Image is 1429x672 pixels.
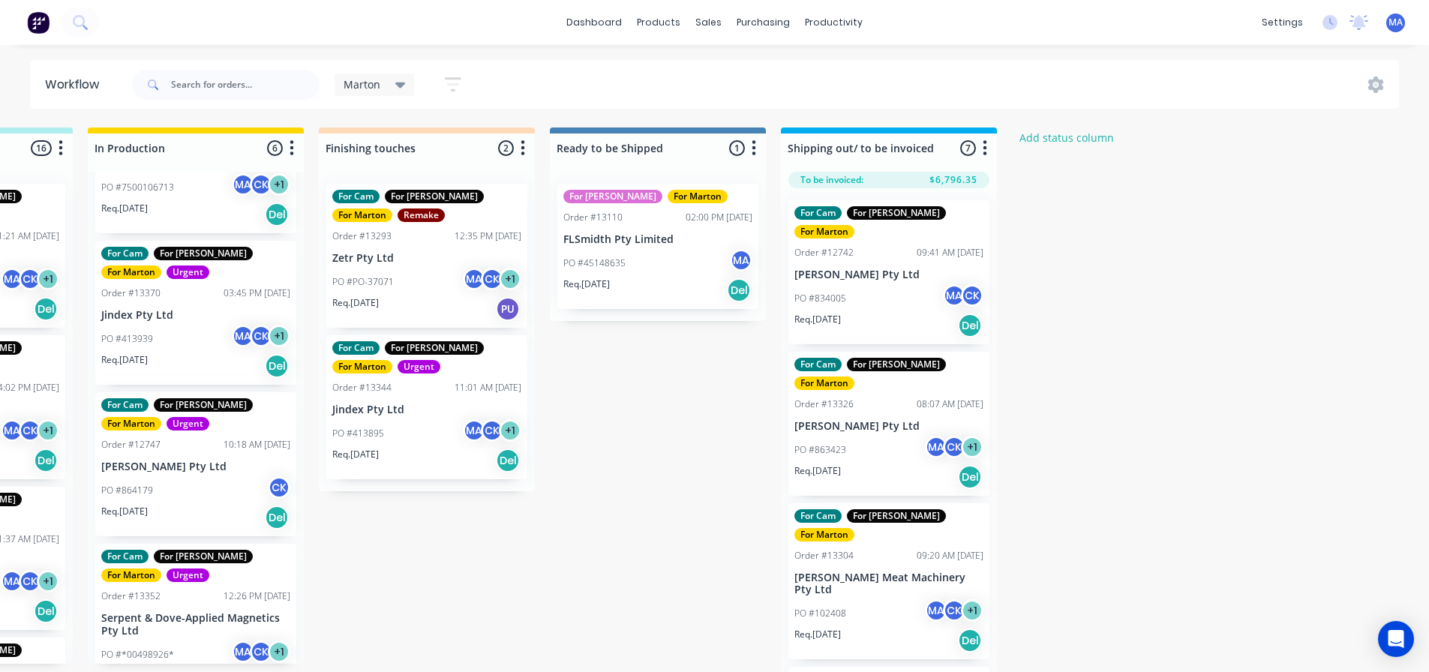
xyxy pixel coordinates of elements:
div: For Marton [101,265,161,279]
div: For [PERSON_NAME]For MartonOrder #1311002:00 PM [DATE]FLSmidth Pty LimitedPO #45148635MAReq.[DATE... [557,184,758,309]
div: Del [265,505,289,529]
p: Req. [DATE] [332,296,379,310]
div: + 1 [961,599,983,622]
div: Order #12742 [794,246,854,259]
div: sales [688,11,729,34]
p: PO #413895 [332,427,384,440]
div: PU [496,297,520,321]
div: products [629,11,688,34]
div: For [PERSON_NAME] [385,341,484,355]
div: For CamFor [PERSON_NAME]For MartonOrder #1330409:20 AM [DATE][PERSON_NAME] Meat Machinery Pty Ltd... [788,503,989,660]
div: CK [19,268,41,290]
div: MA [463,419,485,442]
div: Urgent [167,417,209,430]
div: MA [925,436,947,458]
div: Del [265,354,289,378]
div: For Cam [794,206,842,220]
div: Order #13304 [794,549,854,562]
a: dashboard [559,11,629,34]
p: PO #413939 [101,332,153,346]
div: For Cam [101,550,149,563]
div: MA [463,268,485,290]
div: + 1 [268,173,290,196]
div: For CamFor [PERSON_NAME]For MartonOrder #1274209:41 AM [DATE][PERSON_NAME] Pty LtdPO #834005MACKR... [788,200,989,344]
div: CK [943,599,965,622]
div: Open Intercom Messenger [1378,621,1414,657]
div: For Marton [794,528,854,541]
div: 10:18 AM [DATE] [224,438,290,451]
div: Order #13326 [794,397,854,411]
div: For Cam [794,358,842,371]
span: Marton [344,76,380,92]
p: Jindex Pty Ltd [332,403,521,416]
div: Order #13110 [563,211,623,224]
div: For CamFor [PERSON_NAME]For MartonRemakeOrder #1329312:35 PM [DATE]Zetr Pty LtdPO #PO-37071MACK+1... [326,184,527,328]
div: + 1 [499,419,521,442]
p: PO #*00498926* [101,648,174,661]
div: settings [1254,11,1310,34]
div: For Marton [668,190,728,203]
div: CK [250,640,272,663]
div: For Cam [101,398,149,412]
p: PO #102408 [794,607,846,620]
div: For [PERSON_NAME] [154,550,253,563]
div: MA [1,570,23,592]
div: 02:00 PM [DATE] [686,211,752,224]
div: Order #13352 [101,589,161,603]
div: For Cam [332,190,380,203]
div: CK [481,268,503,290]
div: MA [1,419,23,442]
p: Zetr Pty Ltd [332,252,521,265]
div: + 1 [37,570,59,592]
div: MA [232,640,254,663]
div: CK [250,325,272,347]
div: For CamFor [PERSON_NAME]For MartonUrgentOrder #1274710:18 AM [DATE][PERSON_NAME] Pty LtdPO #86417... [95,392,296,536]
p: [PERSON_NAME] Pty Ltd [794,268,983,281]
div: For CamFor [PERSON_NAME]For MartonUrgentOrder #1337003:45 PM [DATE]Jindex Pty LtdPO #413939MACK+1... [95,241,296,385]
div: Remake [398,208,445,222]
p: PO #863423 [794,443,846,457]
div: For Marton [794,225,854,238]
div: Urgent [167,568,209,582]
div: 03:45 PM [DATE] [224,286,290,300]
span: $6,796.35 [929,173,977,187]
div: 11:01 AM [DATE] [455,381,521,394]
div: For Marton [332,208,392,222]
img: Factory [27,11,50,34]
div: For Cam [332,341,380,355]
div: Order #13344 [332,381,392,394]
div: For Cam [101,247,149,260]
p: PO #834005 [794,292,846,305]
p: PO #45148635 [563,256,626,270]
div: Del [958,313,982,337]
div: 09:41 AM [DATE] [917,246,983,259]
p: [PERSON_NAME] Pty Ltd [794,420,983,433]
div: Del [958,465,982,489]
div: CK [250,173,272,196]
div: Del [496,448,520,472]
div: 09:20 AM [DATE] [917,549,983,562]
p: Req. [DATE] [794,464,841,478]
div: Del [727,278,751,302]
div: CK [19,419,41,442]
div: Urgent [398,360,440,373]
div: For [PERSON_NAME] [154,247,253,260]
div: MA [1,268,23,290]
p: Jindex Pty Ltd [101,309,290,322]
p: PO #7500106713 [101,181,174,194]
div: MA [925,599,947,622]
p: Req. [DATE] [101,353,148,367]
button: Add status column [1012,127,1122,148]
div: For CamFor [PERSON_NAME]For MartonUrgentOrder #1334411:01 AM [DATE]Jindex Pty LtdPO #413895MACK+1... [326,335,527,479]
div: For Cam [794,509,842,523]
div: purchasing [729,11,797,34]
div: CK [943,436,965,458]
div: For [PERSON_NAME] [847,358,946,371]
p: FLSmidth Pty Limited [563,233,752,246]
div: + 1 [961,436,983,458]
div: 12:35 PM [DATE] [455,229,521,243]
div: For Marton [332,360,392,373]
div: Del [34,599,58,623]
p: Req. [DATE] [332,448,379,461]
div: Del [265,202,289,226]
